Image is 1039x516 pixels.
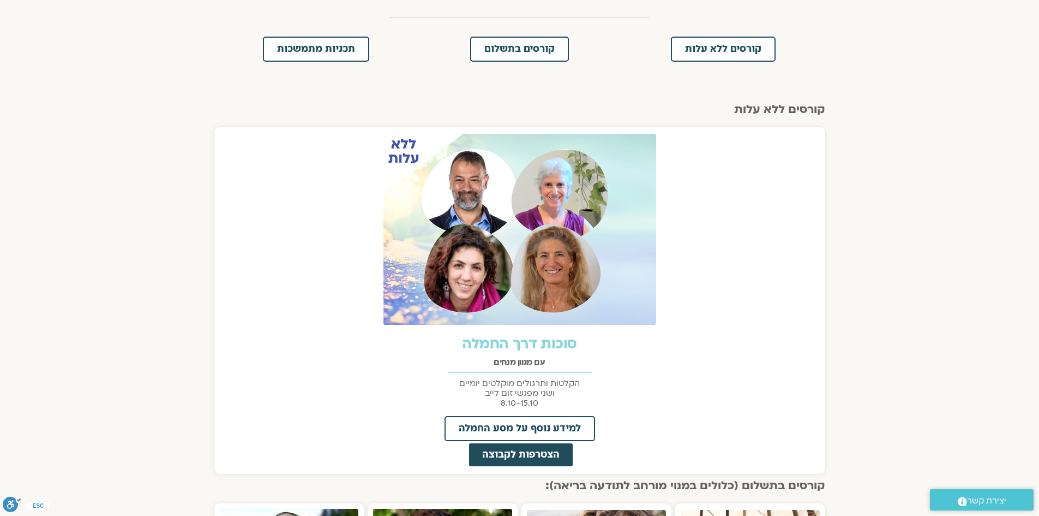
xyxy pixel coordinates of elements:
a: סוכות דרך החמלה [462,334,576,354]
span: יצירת קשר [967,494,1006,508]
h2: קורסים ללא עלות [214,103,825,116]
a: תכניות מתמשכות [263,37,369,62]
span: קורסים ללא עלות [685,44,761,54]
a: קורסים ללא עלות [671,37,776,62]
p: הקלטות ותרגולים מוקלטים יומיים ושני מפגשי זום לייב [220,378,820,408]
a: הצטרפות לקבוצה [468,442,574,467]
span: 8.10-15.10 [501,398,538,408]
span: למידע נוסף על מסע החמלה [459,424,581,434]
span: תכניות מתמשכות [277,44,355,54]
a: למידע נוסף על מסע החמלה [445,416,595,441]
span: קורסים בתשלום [484,44,555,54]
span: הצטרפות לקבוצה [482,450,560,460]
h2: עם מגוון מנחים [220,358,820,367]
a: קורסים בתשלום [470,37,569,62]
h2: קורסים בתשלום (כלולים במנוי מורחב לתודעה בריאה): [214,479,825,493]
a: יצירת קשר [930,489,1034,511]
